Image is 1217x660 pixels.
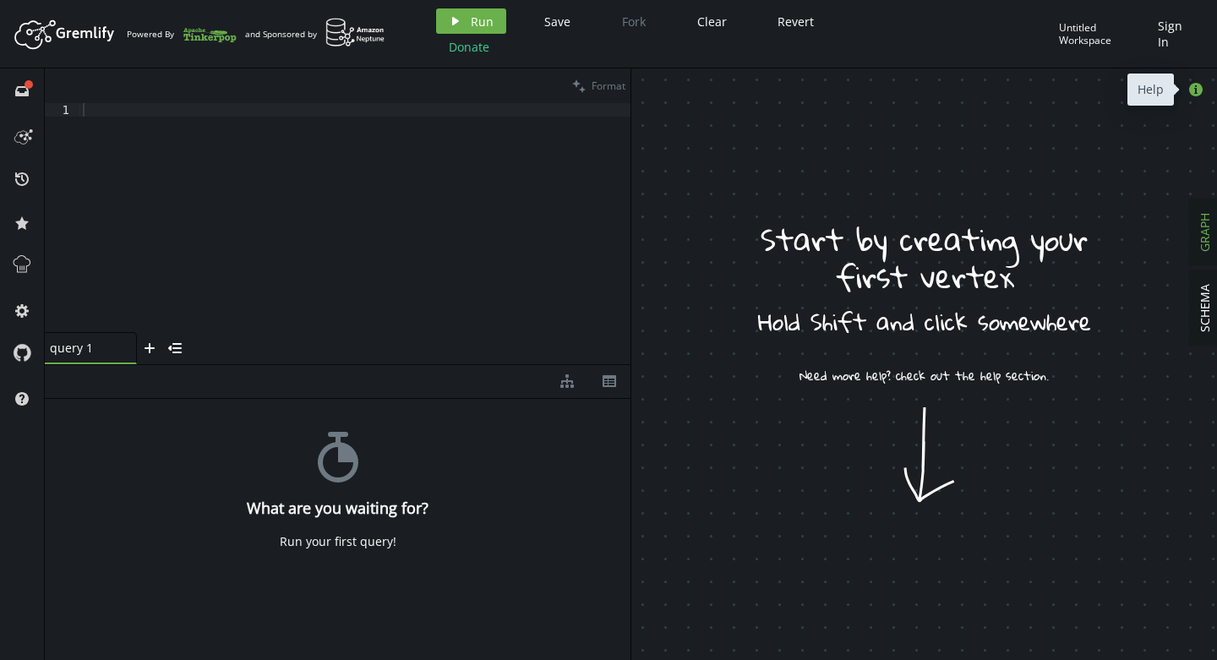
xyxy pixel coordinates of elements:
[592,79,625,93] span: Format
[608,8,659,34] button: Fork
[567,68,630,103] button: Format
[436,8,506,34] button: Run
[1059,21,1149,47] div: Untitled Workspace
[436,34,502,59] button: Donate
[1158,18,1196,50] span: Sign In
[1149,8,1204,59] button: Sign In
[685,8,739,34] button: Clear
[1127,74,1174,106] div: Help
[45,103,80,117] div: 1
[697,14,727,30] span: Clear
[1197,284,1213,332] span: SCHEMA
[532,8,583,34] button: Save
[471,14,494,30] span: Run
[245,18,385,50] div: and Sponsored by
[247,499,428,517] h4: What are you waiting for?
[325,18,385,47] img: AWS Neptune
[127,19,237,49] div: Powered By
[1197,213,1213,252] span: GRAPH
[765,8,827,34] button: Revert
[449,39,489,55] span: Donate
[50,340,117,356] span: query 1
[778,14,814,30] span: Revert
[280,534,396,549] div: Run your first query!
[622,14,646,30] span: Fork
[544,14,570,30] span: Save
